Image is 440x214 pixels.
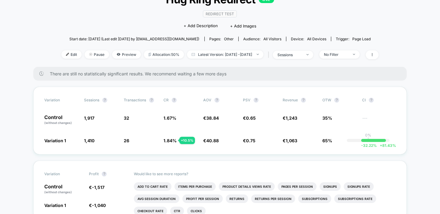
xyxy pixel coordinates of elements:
span: € [203,115,219,121]
span: Variation [44,172,78,176]
div: sessions [277,53,302,57]
li: Subscriptions [298,194,331,203]
span: Pause [85,50,109,59]
button: ? [149,98,154,103]
span: PSV [243,98,251,102]
button: ? [334,98,339,103]
span: Transactions [124,98,146,102]
span: Edit [61,50,82,59]
span: --- [362,116,396,125]
span: € [203,138,219,143]
span: 40.88 [206,138,219,143]
span: OTW [322,98,356,103]
button: ? [215,98,219,103]
span: -1,040 [92,203,106,208]
img: end [257,54,259,55]
span: € [243,115,256,121]
span: 1,243 [286,115,297,121]
span: 0.65 [246,115,256,121]
li: Subscriptions Rate [334,194,376,203]
li: Returns [226,194,248,203]
span: Page Load [352,37,371,41]
span: 81.43 % [377,143,396,148]
span: € [283,115,297,121]
p: Control [44,184,83,194]
span: 38.84 [206,115,219,121]
li: Product Details Views Rate [219,182,275,191]
span: CR [163,98,169,102]
span: (without changes) [44,121,72,125]
span: € [89,203,106,208]
span: 35% [322,115,332,121]
span: € [283,138,297,143]
span: All Visitors [263,37,281,41]
span: Preview [112,50,141,59]
img: end [353,54,355,55]
button: ? [102,172,107,176]
li: Pages Per Session [278,182,317,191]
span: AOV [203,98,211,102]
span: Allocation: 50% [144,50,184,59]
span: (without changes) [44,190,72,194]
button: ? [254,98,258,103]
span: Start date: [DATE] (Last edit [DATE] by [EMAIL_ADDRESS][DOMAIN_NAME]) [69,37,199,41]
span: 1,063 [286,138,297,143]
p: Would like to see more reports? [134,172,396,176]
div: Audience: [243,37,281,41]
span: There are still no statistically significant results. We recommend waiting a few more days [50,71,394,76]
p: 0% [365,133,371,137]
button: ? [172,98,177,103]
span: -1,517 [92,185,105,190]
span: Redirect Test [203,10,237,17]
li: Signups [320,182,341,191]
span: 1.67 % [163,115,176,121]
li: Avg Session Duration [134,194,179,203]
span: € [89,185,105,190]
span: Profit [89,172,99,176]
span: € [243,138,255,143]
span: Latest Version: [DATE] - [DATE] [187,50,263,59]
img: rebalance [148,53,151,56]
button: ? [369,98,374,103]
span: Variation 1 [44,203,66,208]
span: + Add Images [230,24,256,28]
p: Control [44,115,78,125]
div: No Filter [324,52,348,57]
div: Pages: [209,37,234,41]
span: 65% [322,138,332,143]
span: + [380,143,382,148]
img: edit [66,53,69,56]
span: | [266,50,273,59]
span: all devices [307,37,326,41]
li: Returns Per Session [251,194,295,203]
div: + 10.5 % [179,137,195,144]
span: 26 [124,138,129,143]
span: 1,410 [84,138,94,143]
span: Sessions [84,98,99,102]
span: Device: [286,37,331,41]
button: ? [102,98,107,103]
p: | [368,137,369,142]
span: Revenue [283,98,298,102]
span: Variation 1 [44,138,66,143]
span: 0.75 [246,138,255,143]
span: CI [362,98,396,103]
span: Variation [44,98,78,103]
span: 32 [124,115,129,121]
img: calendar [192,53,195,56]
span: -32.22 % [361,143,377,148]
li: Items Per Purchase [174,182,216,191]
li: Signups Rate [344,182,374,191]
button: ? [301,98,306,103]
img: end [306,54,309,55]
li: Add To Cart Rate [134,182,171,191]
img: end [89,53,92,56]
span: 1,917 [84,115,94,121]
span: + Add Description [184,23,218,29]
span: other [224,37,234,41]
span: 1.84 % [163,138,177,143]
div: Trigger: [336,37,371,41]
li: Profit Per Session [182,194,223,203]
